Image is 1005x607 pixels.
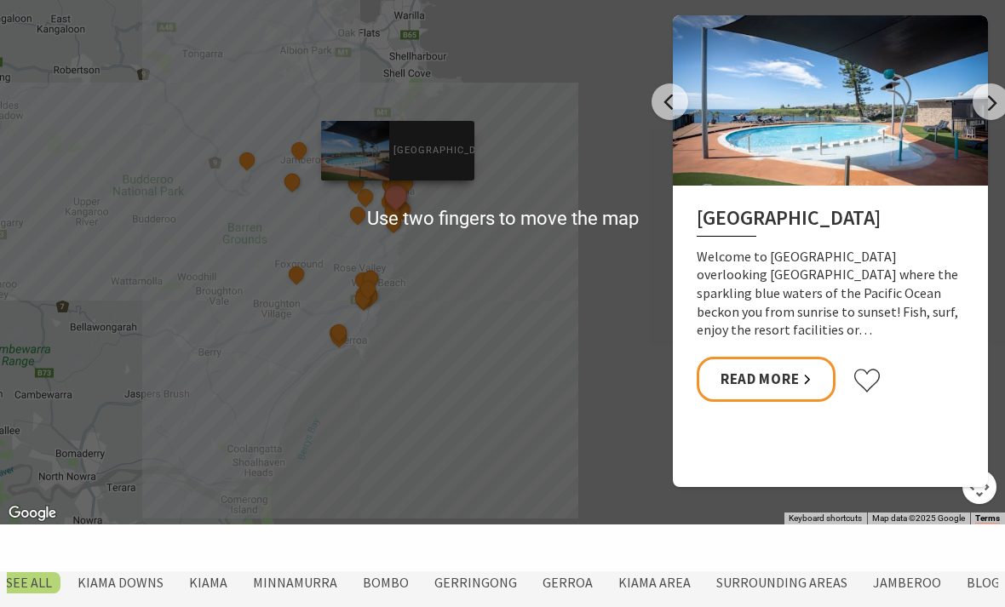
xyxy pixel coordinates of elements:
[285,263,307,285] button: See detail about EagleView Park
[697,248,964,340] p: Welcome to [GEOGRAPHIC_DATA] overlooking [GEOGRAPHIC_DATA] where the sparkling blue waters of the...
[394,172,416,194] button: See detail about Kiama Harbour Cabins
[352,287,374,309] button: See detail about Coast and Country Holidays
[236,149,258,171] button: See detail about The Lodge Jamberoo Resort and Spa
[382,211,405,233] button: See detail about Bask at Loves Bay
[534,572,601,593] label: Gerroa
[697,206,964,237] h2: [GEOGRAPHIC_DATA]
[328,322,350,344] button: See detail about Discovery Parks - Gerroa
[181,572,236,593] label: Kiama
[382,200,404,222] button: See detail about BIG4 Easts Beach Holiday Park
[347,203,370,226] button: See detail about Saddleback Grove
[789,513,862,524] button: Keyboard shortcuts
[288,140,310,162] button: See detail about Jamberoo Pub and Saleyard Motel
[381,180,412,211] button: See detail about Surf Beach Holiday Park
[864,572,950,593] label: Jamberoo
[962,470,996,504] button: Map camera controls
[708,572,856,593] label: Surrounding Areas
[282,170,304,192] button: See detail about Jamberoo Valley Farm Cottages
[354,186,376,208] button: See detail about Greyleigh Kiama
[69,572,172,593] label: Kiama Downs
[328,326,350,348] button: See detail about Seven Mile Beach Holiday Park
[244,572,346,593] label: Minnamurra
[652,83,688,120] button: Previous
[975,513,1000,524] a: Terms
[345,172,367,194] button: See detail about Cicada Luxury Camping
[853,368,882,393] button: Click to favourite Surf Beach Holiday Park
[4,502,60,524] a: Click to see this area on Google Maps
[426,572,525,593] label: Gerringong
[357,278,379,300] button: See detail about Werri Beach Holiday Park
[872,513,965,523] span: Map data ©2025 Google
[4,502,60,524] img: Google
[354,572,417,593] label: Bombo
[610,572,699,593] label: Kiama Area
[697,357,836,402] a: Read More
[389,142,474,158] p: [GEOGRAPHIC_DATA]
